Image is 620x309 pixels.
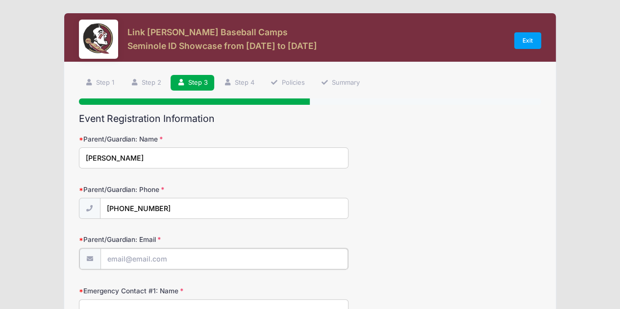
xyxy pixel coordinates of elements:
[100,198,348,219] input: (xxx) xxx-xxxx
[171,75,214,91] a: Step 3
[127,27,317,37] h3: Link [PERSON_NAME] Baseball Camps
[264,75,311,91] a: Policies
[127,41,317,51] h3: Seminole ID Showcase from [DATE] to [DATE]
[100,248,348,269] input: email@email.com
[124,75,168,91] a: Step 2
[79,75,121,91] a: Step 1
[79,185,233,194] label: Parent/Guardian: Phone
[79,113,542,124] h2: Event Registration Information
[79,235,233,244] label: Parent/Guardian: Email
[79,286,233,296] label: Emergency Contact #1: Name
[514,32,542,49] a: Exit
[79,134,233,144] label: Parent/Guardian: Name
[217,75,261,91] a: Step 4
[314,75,366,91] a: Summary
